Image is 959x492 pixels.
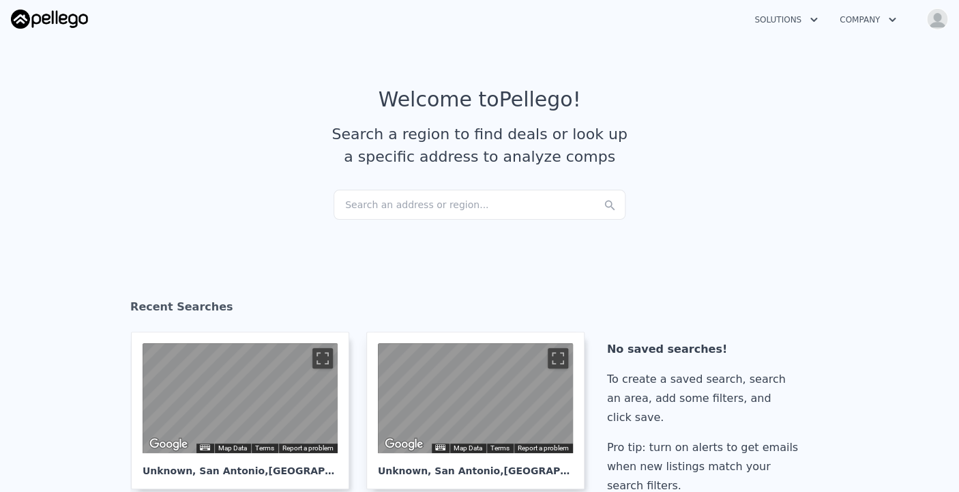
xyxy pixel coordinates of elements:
[378,453,573,478] div: Unknown , San Antonio
[265,465,417,476] span: , [GEOGRAPHIC_DATA] 78210
[607,340,803,359] div: No saved searches!
[146,435,191,453] a: Open this area in Google Maps (opens a new window)
[146,435,191,453] img: Google
[829,8,907,32] button: Company
[366,332,595,489] a: Map Unknown, San Antonio,[GEOGRAPHIC_DATA] 78220
[381,435,426,453] a: Open this area in Google Maps (opens a new window)
[607,370,803,427] div: To create a saved search, search an area, add some filters, and click save.
[130,288,829,332] div: Recent Searches
[334,190,625,220] div: Search an address or region...
[381,435,426,453] img: Google
[143,343,338,453] div: Map
[378,343,573,453] div: Map
[255,444,274,452] a: Terms
[312,348,333,368] button: Toggle fullscreen view
[500,465,652,476] span: , [GEOGRAPHIC_DATA] 78220
[11,10,88,29] img: Pellego
[435,444,445,450] button: Keyboard shortcuts
[143,453,338,478] div: Unknown , San Antonio
[379,87,581,112] div: Welcome to Pellego !
[131,332,360,489] a: Map Unknown, San Antonio,[GEOGRAPHIC_DATA] 78210
[282,444,334,452] a: Report a problem
[143,343,338,453] div: Street View
[926,8,948,30] img: avatar
[200,444,209,450] button: Keyboard shortcuts
[518,444,569,452] a: Report a problem
[218,444,247,453] button: Map Data
[378,343,573,453] div: Street View
[454,444,482,453] button: Map Data
[327,123,632,168] div: Search a region to find deals or look up a specific address to analyze comps
[548,348,568,368] button: Toggle fullscreen view
[743,8,829,32] button: Solutions
[490,444,510,452] a: Terms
